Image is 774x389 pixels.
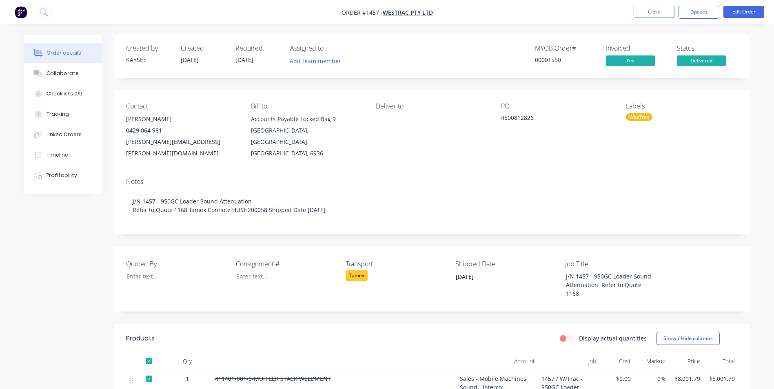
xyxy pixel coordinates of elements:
label: Transport [346,259,448,269]
div: J/N 1457 - 950GC Loader Sound Attenuation Refer to Quote 1168 Tamex Connote HUSH200058 Shipped Da... [126,189,738,222]
div: Markup [634,353,669,369]
span: $8,001.79 [672,374,700,383]
button: Show / Hide columns [656,332,720,345]
div: Price [669,353,703,369]
div: Required [235,44,280,52]
span: $0.00 [603,374,631,383]
div: KAYSEE [126,55,171,64]
div: Bill to [251,102,363,110]
div: J/N 1457 - 950GC Loader Sound Attenuation Refer to Quote 1168 [559,270,661,299]
div: 00001550 [535,55,596,64]
button: Profitability [24,165,102,186]
label: Display actual quantities [579,334,647,343]
input: Enter date [450,271,552,283]
div: [PERSON_NAME] [126,113,238,125]
button: Collaborate [24,63,102,84]
span: 411401-001-0-MUFFLER STACK WELDMENT [215,375,331,382]
div: [PERSON_NAME]0429 064 981[PERSON_NAME][EMAIL_ADDRESS][PERSON_NAME][DOMAIN_NAME] [126,113,238,159]
div: 4500812826 [501,113,603,125]
div: Linked Orders [47,131,82,138]
div: Contact [126,102,238,110]
div: Checklists 0/0 [47,90,82,97]
button: Add team member [285,55,345,66]
div: MYOB Order # [535,44,596,52]
button: Checklists 0/0 [24,84,102,104]
div: Total [703,353,738,369]
span: 0% [637,374,665,383]
label: Job Title [565,259,667,269]
div: Accounts Payable Locked Bag 9 [251,113,363,125]
div: Tamex [346,270,368,281]
button: Add team member [290,55,346,66]
label: Shipped Date [455,259,557,269]
span: [DATE] [181,56,199,64]
div: 0429 064 981 [126,125,238,136]
div: Status [677,44,738,52]
button: Edit Order [723,6,764,18]
span: Order #1457 - [342,9,383,16]
button: Close [634,6,674,18]
div: [GEOGRAPHIC_DATA], [GEOGRAPHIC_DATA], [GEOGRAPHIC_DATA], 6936 [251,125,363,159]
div: Account [457,353,538,369]
div: Job [538,353,599,369]
div: [PERSON_NAME][EMAIL_ADDRESS][PERSON_NAME][DOMAIN_NAME] [126,136,238,159]
button: Timeline [24,145,102,165]
button: Options [679,6,719,19]
a: WesTrac Pty Ltd [383,9,433,16]
button: Linked Orders [24,124,102,145]
div: Tracking [47,111,69,118]
div: Products [126,334,155,343]
div: Timeline [47,151,68,159]
button: Tracking [24,104,102,124]
label: Consignment # [236,259,338,269]
div: Created by [126,44,171,52]
div: Collaborate [47,70,79,77]
div: Assigned to [290,44,372,52]
div: Accounts Payable Locked Bag 9[GEOGRAPHIC_DATA], [GEOGRAPHIC_DATA], [GEOGRAPHIC_DATA], 6936 [251,113,363,159]
label: Quoted By [126,259,228,269]
img: Factory [15,6,27,18]
div: PO [501,102,613,110]
div: WesTrac [626,113,652,121]
div: Profitability [47,172,77,179]
span: [DATE] [235,56,253,64]
span: 1 [186,374,189,383]
span: $8,001.79 [707,374,735,383]
div: Invoiced [606,44,667,52]
div: Cost [599,353,634,369]
button: Delivered [677,55,726,68]
span: Delivered [677,55,726,66]
div: Notes [126,178,738,186]
div: Labels [626,102,738,110]
div: Qty [163,353,212,369]
div: Deliver to [376,102,488,110]
button: Order details [24,43,102,63]
div: Order details [47,49,81,57]
span: Yes [606,55,655,66]
div: Created [181,44,226,52]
